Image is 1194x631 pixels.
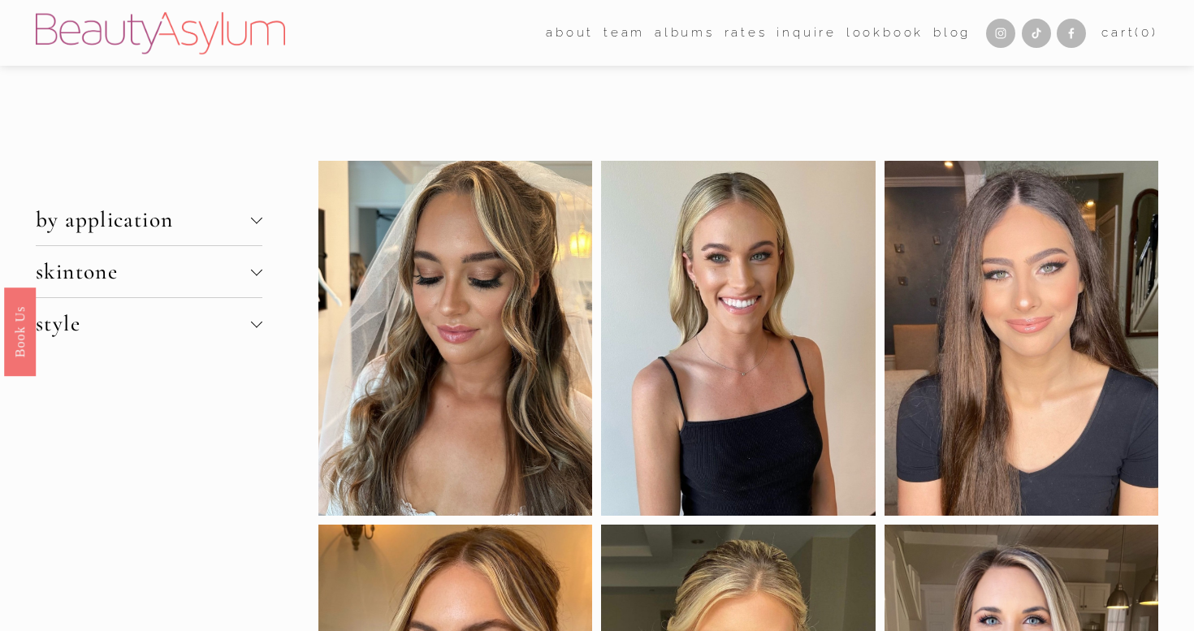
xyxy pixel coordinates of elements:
[603,20,645,45] a: folder dropdown
[546,20,594,45] a: folder dropdown
[1141,25,1152,40] span: 0
[986,19,1015,48] a: Instagram
[36,258,251,285] span: skintone
[603,22,645,44] span: team
[36,206,251,233] span: by application
[1057,19,1086,48] a: Facebook
[36,310,251,337] span: style
[36,298,262,349] button: style
[1135,25,1157,40] span: ( )
[1022,19,1051,48] a: TikTok
[4,287,36,375] a: Book Us
[725,20,768,45] a: Rates
[846,20,924,45] a: Lookbook
[36,194,262,245] button: by application
[36,246,262,297] button: skintone
[546,22,594,44] span: about
[36,12,285,54] img: Beauty Asylum | Bridal Hair &amp; Makeup Charlotte &amp; Atlanta
[1101,22,1158,44] a: 0 items in cart
[777,20,837,45] a: Inquire
[933,20,971,45] a: Blog
[655,20,715,45] a: albums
